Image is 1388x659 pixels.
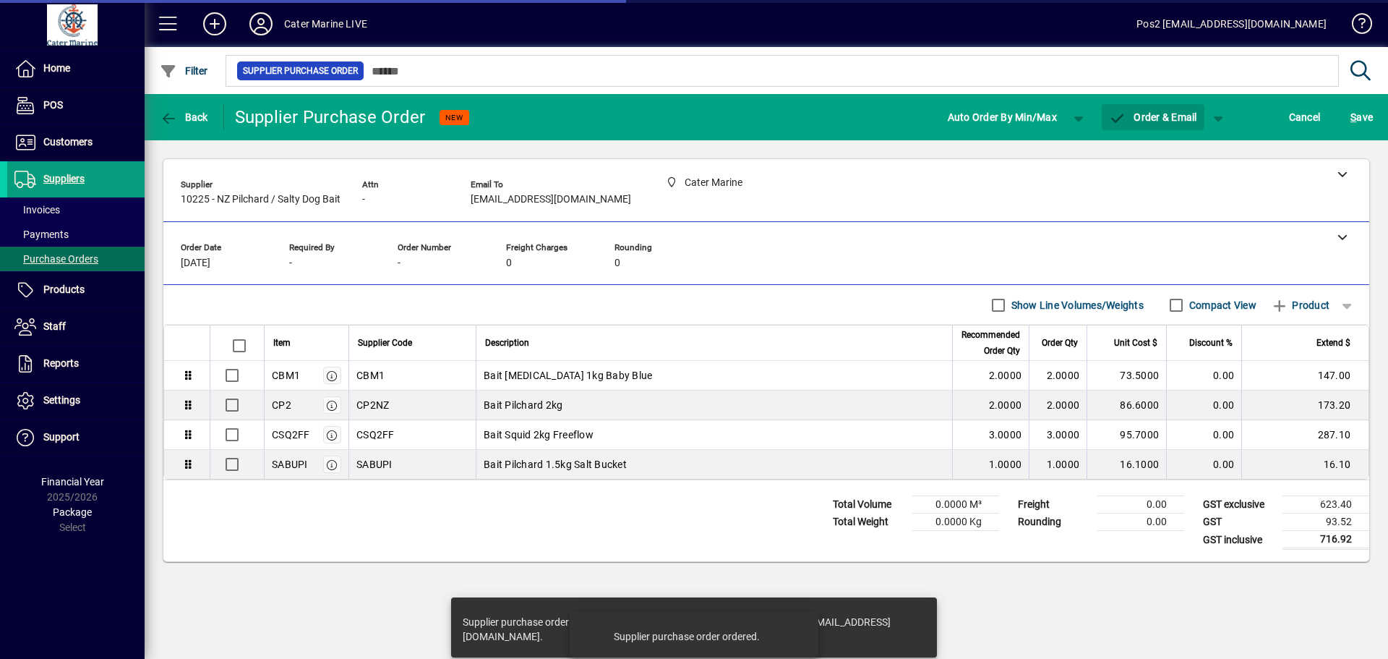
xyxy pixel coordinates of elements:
[952,450,1029,479] td: 1.0000
[826,514,912,531] td: Total Weight
[1289,106,1321,129] span: Cancel
[1166,420,1241,450] td: 0.00
[961,327,1020,359] span: Recommended Order Qty
[1186,298,1256,313] label: Compact View
[1282,496,1369,514] td: 623.40
[1029,361,1087,391] td: 2.0000
[7,309,145,345] a: Staff
[484,457,627,472] span: Bait Pilchard 1.5kg Salt Bucket
[160,65,208,77] span: Filter
[485,335,529,351] span: Description
[1196,496,1282,514] td: GST exclusive
[43,173,85,184] span: Suppliers
[7,272,145,308] a: Products
[43,394,80,406] span: Settings
[1029,391,1087,420] td: 2.0000
[7,124,145,161] a: Customers
[1087,361,1166,391] td: 73.5000
[1350,111,1356,123] span: S
[43,284,85,295] span: Products
[1282,514,1369,531] td: 93.52
[235,106,426,129] div: Supplier Purchase Order
[1264,292,1337,318] button: Product
[7,197,145,222] a: Invoices
[1011,514,1097,531] td: Rounding
[484,398,562,412] span: Bait Pilchard 2kg
[952,361,1029,391] td: 2.0000
[348,450,476,479] td: SABUPI
[484,428,594,442] span: Bait Squid 2kg Freeflow
[1241,361,1368,391] td: 147.00
[181,194,340,205] span: 10225 - NZ Pilchard / Salty Dog Bait
[1285,104,1324,130] button: Cancel
[1189,335,1233,351] span: Discount %
[43,320,66,332] span: Staff
[7,51,145,87] a: Home
[484,368,652,383] span: Bait [MEDICAL_DATA] 1kg Baby Blue
[1316,335,1350,351] span: Extend $
[243,64,358,78] span: Supplier Purchase Order
[1008,298,1144,313] label: Show Line Volumes/Weights
[1166,391,1241,420] td: 0.00
[463,615,911,644] div: Supplier purchase order #234081 posted. Supplier purchase order emailed to [EMAIL_ADDRESS][DOMAIN...
[1341,3,1370,50] a: Knowledge Base
[1282,531,1369,549] td: 716.92
[1087,391,1166,420] td: 86.6000
[952,420,1029,450] td: 3.0000
[53,506,92,518] span: Package
[7,420,145,456] a: Support
[1109,111,1197,123] span: Order & Email
[614,258,620,269] span: 0
[43,99,63,111] span: POS
[1042,335,1078,351] span: Order Qty
[238,11,284,37] button: Profile
[1241,391,1368,420] td: 173.20
[43,357,79,369] span: Reports
[1271,294,1329,317] span: Product
[160,111,208,123] span: Back
[7,88,145,124] a: POS
[1196,514,1282,531] td: GST
[506,258,512,269] span: 0
[1350,106,1373,129] span: ave
[272,368,300,383] div: CBM1
[14,253,98,265] span: Purchase Orders
[156,104,212,130] button: Back
[43,431,80,443] span: Support
[348,361,476,391] td: CBM1
[614,629,760,644] div: Supplier purchase order ordered.
[272,398,291,412] div: CP2
[362,194,365,205] span: -
[145,104,224,130] app-page-header-button: Back
[941,104,1064,130] button: Auto Order By Min/Max
[14,204,60,216] span: Invoices
[1114,335,1157,351] span: Unit Cost $
[1102,104,1204,130] button: Order & Email
[1347,104,1376,130] button: Save
[948,106,1057,129] span: Auto Order By Min/Max
[43,62,70,74] span: Home
[912,496,999,514] td: 0.0000 M³
[7,383,145,419] a: Settings
[273,335,291,351] span: Item
[1087,420,1166,450] td: 95.7000
[348,420,476,450] td: CSQ2FF
[156,58,212,84] button: Filter
[1029,420,1087,450] td: 3.0000
[7,247,145,271] a: Purchase Orders
[192,11,238,37] button: Add
[471,194,631,205] span: [EMAIL_ADDRESS][DOMAIN_NAME]
[358,335,412,351] span: Supplier Code
[1097,514,1184,531] td: 0.00
[1011,496,1097,514] td: Freight
[289,258,292,269] span: -
[1029,450,1087,479] td: 1.0000
[348,391,476,420] td: CP2NZ
[1166,361,1241,391] td: 0.00
[7,222,145,247] a: Payments
[1166,450,1241,479] td: 0.00
[826,496,912,514] td: Total Volume
[284,12,367,35] div: Cater Marine LIVE
[1097,496,1184,514] td: 0.00
[43,136,93,148] span: Customers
